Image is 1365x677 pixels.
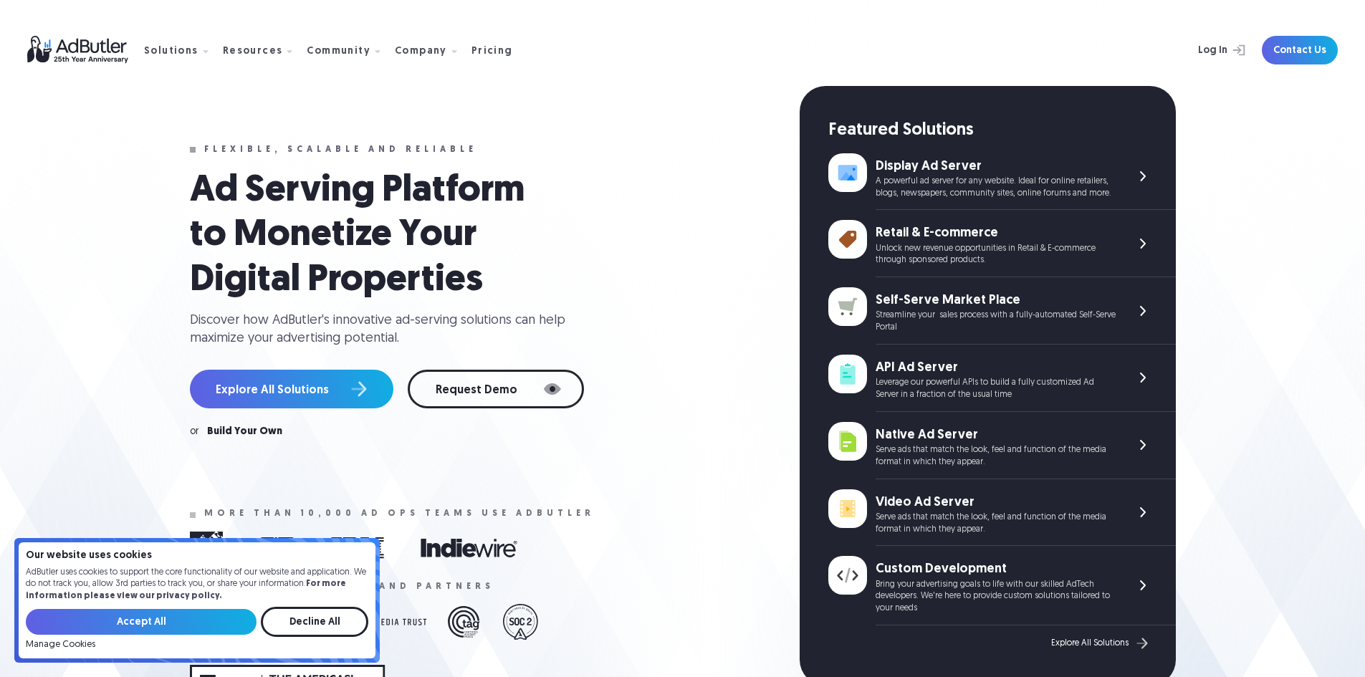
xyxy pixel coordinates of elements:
a: Retail & E-commerce Unlock new revenue opportunities in Retail & E-commerce through sponsored pro... [828,210,1176,277]
a: Request Demo [408,370,584,408]
a: Custom Development Bring your advertising goals to life with our skilled AdTech developers. We're... [828,546,1176,625]
div: Resources [223,47,283,57]
a: Contact Us [1262,36,1338,64]
div: Pricing [471,47,513,57]
div: Discover how AdButler's innovative ad-serving solutions can help maximize your advertising potent... [190,312,577,347]
div: Custom Development [876,560,1116,578]
div: API Ad Server [876,359,1116,377]
div: Streamline your sales process with a fully-automated Self-Serve Portal [876,309,1116,334]
div: A powerful ad server for any website. Ideal for online retailers, blogs, newspapers, community si... [876,176,1116,200]
p: AdButler uses cookies to support the core functionality of our website and application. We do not... [26,567,368,602]
div: Company [395,47,447,57]
input: Decline All [261,607,368,637]
div: Solutions [144,47,198,57]
div: Native Ad Server [876,426,1116,444]
input: Accept All [26,609,257,635]
a: API Ad Server Leverage our powerful APIs to build a fully customized Ad Server in a fraction of t... [828,345,1176,412]
a: Display Ad Server A powerful ad server for any website. Ideal for online retailers, blogs, newspa... [828,143,1176,211]
div: Community [307,47,370,57]
h4: Our website uses cookies [26,551,368,561]
div: Serve ads that match the look, feel and function of the media format in which they appear. [876,444,1116,469]
div: Flexible, scalable and reliable [204,145,477,155]
div: Unlock new revenue opportunities in Retail & E-commerce through sponsored products. [876,243,1116,267]
div: Bring your advertising goals to life with our skilled AdTech developers. We're here to provide cu... [876,579,1116,615]
div: Serve ads that match the look, feel and function of the media format in which they appear. [876,512,1116,536]
div: Leverage our powerful APIs to build a fully customized Ad Server in a fraction of the usual time [876,377,1116,401]
div: Video Ad Server [876,494,1116,512]
div: Retail & E-commerce [876,224,1116,242]
a: Native Ad Server Serve ads that match the look, feel and function of the media format in which th... [828,412,1176,479]
a: Log In [1160,36,1253,64]
a: Explore All Solutions [1051,634,1151,653]
div: More than 10,000 ad ops teams use adbutler [204,509,595,519]
a: Explore All Solutions [190,370,393,408]
div: Explore All Solutions [1051,638,1129,648]
div: or [190,427,198,437]
div: Self-Serve Market Place [876,292,1116,309]
div: Featured Solutions [828,119,1176,143]
a: Build Your Own [207,427,282,437]
a: Pricing [471,44,525,57]
div: Display Ad Server [876,158,1116,176]
a: Video Ad Server Serve ads that match the look, feel and function of the media format in which the... [828,479,1176,547]
a: Self-Serve Market Place Streamline your sales process with a fully-automated Self-Serve Portal [828,277,1176,345]
a: Manage Cookies [26,640,95,650]
h1: Ad Serving Platform to Monetize Your Digital Properties [190,169,562,303]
